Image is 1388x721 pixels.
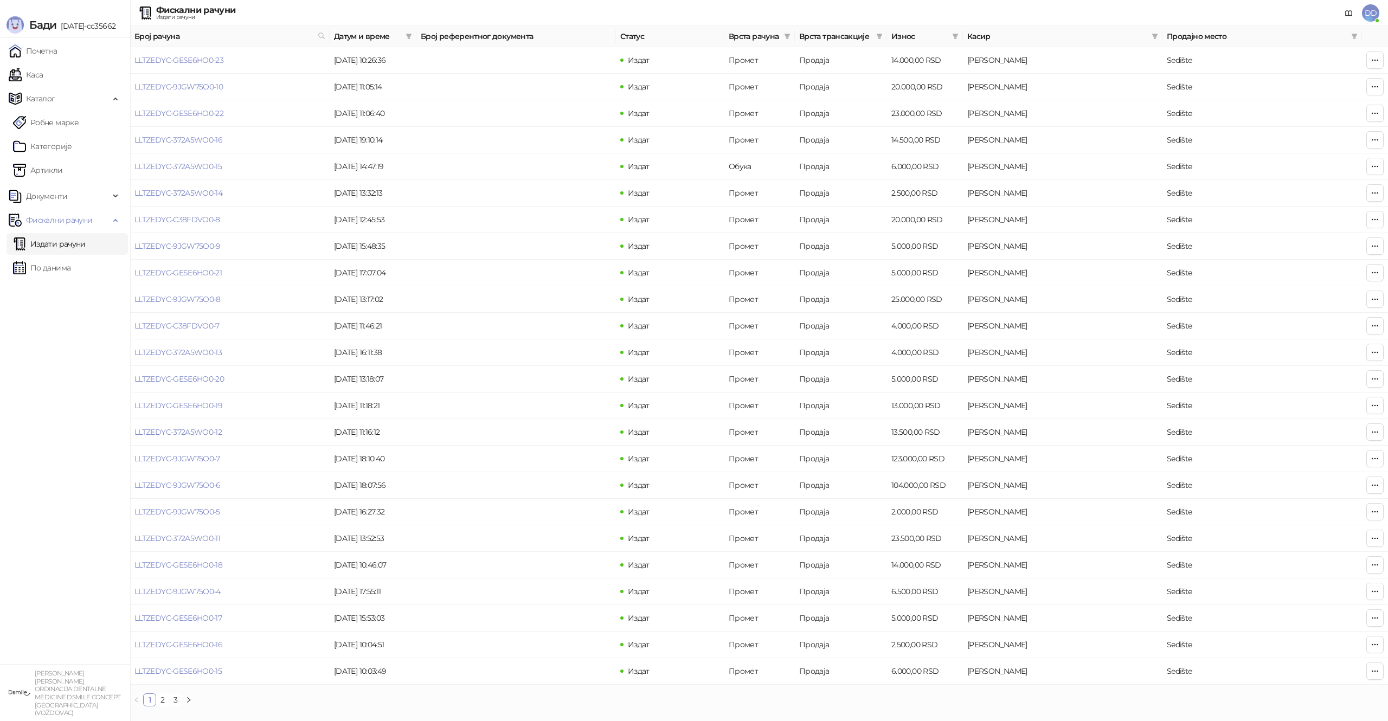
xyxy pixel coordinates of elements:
[628,427,650,437] span: Издат
[130,313,330,339] td: LLTZEDYC-C38FDVO0-7
[330,552,416,578] td: [DATE] 10:46:07
[724,207,795,233] td: Промет
[130,392,330,419] td: LLTZEDYC-GESE6HO0-19
[1162,366,1362,392] td: Sedište
[134,135,222,145] a: LLTZEDYC-372A5WO0-16
[874,28,885,44] span: filter
[13,112,79,133] a: Робне марке
[887,632,963,658] td: 2.500,00 RSD
[13,233,86,255] a: Издати рачуни
[963,207,1162,233] td: Dijana Dubravac
[795,392,887,419] td: Продаја
[1162,286,1362,313] td: Sedište
[795,339,887,366] td: Продаја
[795,632,887,658] td: Продаја
[887,313,963,339] td: 4.000,00 RSD
[1162,153,1362,180] td: Sedište
[156,15,235,20] div: Издати рачуни
[887,207,963,233] td: 20.000,00 RSD
[963,313,1162,339] td: Dijana Dubravac
[628,268,650,278] span: Издат
[144,694,156,706] a: 1
[1340,4,1358,22] a: Документација
[628,613,650,623] span: Издат
[130,233,330,260] td: LLTZEDYC-9JGW75O0-9
[724,446,795,472] td: Промет
[330,446,416,472] td: [DATE] 18:10:40
[13,159,63,181] a: ArtikliАртикли
[963,552,1162,578] td: Dijana Dubravac
[134,374,224,384] a: LLTZEDYC-GESE6HO0-20
[795,153,887,180] td: Продаја
[330,47,416,74] td: [DATE] 10:26:36
[330,233,416,260] td: [DATE] 15:48:35
[795,552,887,578] td: Продаја
[628,321,650,331] span: Издат
[330,260,416,286] td: [DATE] 17:07:04
[782,28,793,44] span: filter
[1162,605,1362,632] td: Sedište
[724,180,795,207] td: Промет
[628,640,650,649] span: Издат
[185,697,192,703] span: right
[130,446,330,472] td: LLTZEDYC-9JGW75O0-7
[724,499,795,525] td: Промет
[963,632,1162,658] td: Dijana Dubravac
[887,366,963,392] td: 5.000,00 RSD
[724,419,795,446] td: Промет
[799,30,872,42] span: Врста трансакције
[134,587,221,596] a: LLTZEDYC-9JGW75O0-4
[724,286,795,313] td: Промет
[130,127,330,153] td: LLTZEDYC-372A5WO0-16
[887,233,963,260] td: 5.000,00 RSD
[628,374,650,384] span: Издат
[795,578,887,605] td: Продаја
[724,47,795,74] td: Промет
[9,64,43,86] a: Каса
[1162,472,1362,499] td: Sedište
[13,257,70,279] a: По данима
[330,605,416,632] td: [DATE] 15:53:03
[1162,313,1362,339] td: Sedište
[26,185,67,207] span: Документи
[724,74,795,100] td: Промет
[628,347,650,357] span: Издат
[1149,28,1160,44] span: filter
[724,313,795,339] td: Промет
[170,694,182,706] a: 3
[963,26,1162,47] th: Касир
[963,339,1162,366] td: Dijana Dubravac
[134,215,220,224] a: LLTZEDYC-C38FDVO0-8
[1162,26,1362,47] th: Продајно место
[330,366,416,392] td: [DATE] 13:18:07
[26,88,55,110] span: Каталог
[130,153,330,180] td: LLTZEDYC-372A5WO0-15
[330,339,416,366] td: [DATE] 16:11:38
[795,26,887,47] th: Врста трансакције
[963,47,1162,74] td: Dijana Dubravac
[330,286,416,313] td: [DATE] 13:17:02
[628,108,650,118] span: Издат
[963,153,1162,180] td: Dijana Dubravac
[963,233,1162,260] td: Dijana Dubravac
[403,28,414,44] span: filter
[134,30,313,42] span: Број рачуна
[134,321,220,331] a: LLTZEDYC-C38FDVO0-7
[887,127,963,153] td: 14.500,00 RSD
[795,446,887,472] td: Продаја
[963,605,1162,632] td: Dijana Dubravac
[134,82,223,92] a: LLTZEDYC-9JGW75O0-10
[628,294,650,304] span: Издат
[9,40,57,62] a: Почетна
[330,658,416,685] td: [DATE] 10:03:49
[887,392,963,419] td: 13.000,00 RSD
[182,693,195,706] button: right
[1152,33,1158,40] span: filter
[130,605,330,632] td: LLTZEDYC-GESE6HO0-17
[963,100,1162,127] td: Dijana Dubravac
[952,33,959,40] span: filter
[1162,47,1362,74] td: Sedište
[1162,74,1362,100] td: Sedište
[130,632,330,658] td: LLTZEDYC-GESE6HO0-16
[330,578,416,605] td: [DATE] 17:55:11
